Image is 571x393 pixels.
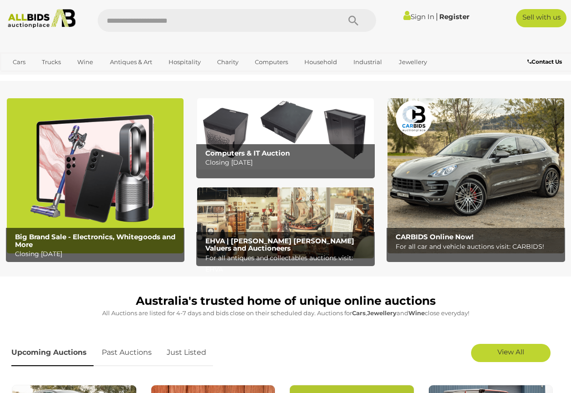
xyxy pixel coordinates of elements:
a: Industrial [348,55,388,70]
a: Office [7,70,36,85]
b: CARBIDS Online Now! [396,232,473,241]
a: CARBIDS Online Now! CARBIDS Online Now! For all car and vehicle auctions visit: CARBIDS! [387,98,564,253]
b: Computers & IT Auction [205,149,290,157]
p: For all antiques and collectables auctions visit: EHVA [205,252,371,275]
a: Contact Us [527,57,564,67]
a: Sports [40,70,71,85]
p: For all car and vehicle auctions visit: CARBIDS! [396,241,561,252]
b: Big Brand Sale - Electronics, Whitegoods and More [15,232,175,249]
p: Closing [DATE] [15,248,180,260]
strong: Wine [408,309,425,317]
a: Charity [211,55,244,70]
img: EHVA | Evans Hastings Valuers and Auctioneers [197,187,374,258]
b: EHVA | [PERSON_NAME] [PERSON_NAME] Valuers and Auctioneers [205,237,354,253]
a: Sell with us [516,9,566,27]
h1: Australia's trusted home of unique online auctions [11,295,560,307]
a: Big Brand Sale - Electronics, Whitegoods and More Big Brand Sale - Electronics, Whitegoods and Mo... [7,98,184,253]
a: Antiques & Art [104,55,158,70]
img: CARBIDS Online Now! [387,98,564,253]
a: Jewellery [393,55,433,70]
a: Computers [249,55,294,70]
a: Upcoming Auctions [11,339,94,366]
strong: Jewellery [367,309,397,317]
a: Cars [7,55,31,70]
p: Closing [DATE] [205,157,371,168]
strong: Cars [352,309,366,317]
b: Contact Us [527,58,562,65]
img: Big Brand Sale - Electronics, Whitegoods and More [7,98,184,253]
a: Trucks [36,55,67,70]
button: Search [331,9,376,32]
a: [GEOGRAPHIC_DATA] [75,70,152,85]
a: View All [471,344,551,362]
p: All Auctions are listed for 4-7 days and bids close on their scheduled day. Auctions for , and cl... [11,308,560,318]
a: Past Auctions [95,339,159,366]
span: View All [497,348,524,356]
a: Register [439,12,469,21]
a: Household [298,55,343,70]
img: Computers & IT Auction [197,98,374,169]
a: Sign In [403,12,434,21]
a: Just Listed [160,339,213,366]
img: Allbids.com.au [4,9,79,28]
a: Computers & IT Auction Computers & IT Auction Closing [DATE] [197,98,374,169]
a: Hospitality [163,55,207,70]
span: | [436,11,438,21]
a: Wine [71,55,99,70]
a: EHVA | Evans Hastings Valuers and Auctioneers EHVA | [PERSON_NAME] [PERSON_NAME] Valuers and Auct... [197,187,374,258]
